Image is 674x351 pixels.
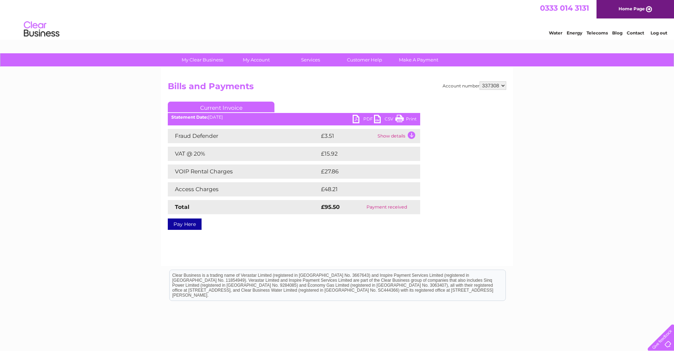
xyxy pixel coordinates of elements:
[395,115,417,125] a: Print
[627,30,644,36] a: Contact
[175,204,189,210] strong: Total
[170,4,505,34] div: Clear Business is a trading name of Verastar Limited (registered in [GEOGRAPHIC_DATA] No. 3667643...
[168,182,319,196] td: Access Charges
[321,204,340,210] strong: £95.50
[168,147,319,161] td: VAT @ 20%
[612,30,622,36] a: Blog
[335,53,394,66] a: Customer Help
[281,53,340,66] a: Services
[168,115,420,120] div: [DATE]
[376,129,420,143] td: Show details
[319,129,376,143] td: £3.51
[227,53,286,66] a: My Account
[374,115,395,125] a: CSV
[319,182,405,196] td: £48.21
[23,18,60,40] img: logo.png
[173,53,232,66] a: My Clear Business
[540,4,589,12] a: 0333 014 3131
[389,53,448,66] a: Make A Payment
[319,164,406,179] td: £27.86
[567,30,582,36] a: Energy
[168,164,319,179] td: VOIP Rental Charges
[168,102,274,112] a: Current Invoice
[651,30,667,36] a: Log out
[443,81,506,90] div: Account number
[587,30,608,36] a: Telecoms
[168,129,319,143] td: Fraud Defender
[171,114,208,120] b: Statement Date:
[549,30,562,36] a: Water
[168,218,202,230] a: Pay Here
[353,200,420,214] td: Payment received
[353,115,374,125] a: PDF
[168,81,506,95] h2: Bills and Payments
[319,147,405,161] td: £15.92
